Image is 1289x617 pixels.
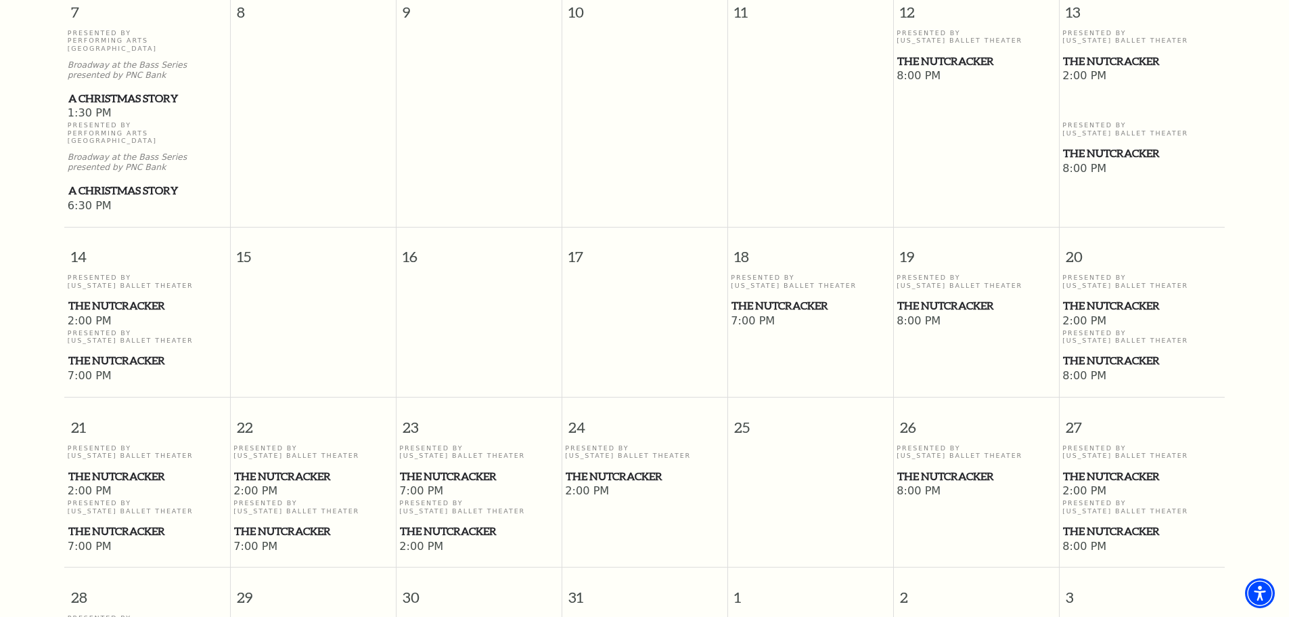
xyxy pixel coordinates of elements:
[68,152,227,173] p: Broadway at the Bass Series presented by PNC Bank
[728,568,893,614] span: 1
[1062,314,1221,329] span: 2:00 PM
[399,540,558,555] span: 2:00 PM
[231,228,396,274] span: 15
[68,90,226,107] span: A Christmas Story
[894,568,1059,614] span: 2
[68,352,226,369] span: The Nutcracker
[565,444,724,460] p: Presented By [US_STATE] Ballet Theater
[731,314,890,329] span: 7:00 PM
[233,444,392,460] p: Presented By [US_STATE] Ballet Theater
[234,523,392,540] span: The Nutcracker
[399,484,558,499] span: 7:00 PM
[233,468,392,485] a: The Nutcracker
[1062,352,1221,369] a: The Nutcracker
[68,444,227,460] p: Presented By [US_STATE] Ballet Theater
[1062,369,1221,384] span: 8:00 PM
[731,297,890,314] a: The Nutcracker
[64,568,230,614] span: 28
[1062,499,1221,515] p: Presented By [US_STATE] Ballet Theater
[897,314,1056,329] span: 8:00 PM
[897,53,1056,70] a: The Nutcracker
[1062,69,1221,84] span: 2:00 PM
[1063,523,1221,540] span: The Nutcracker
[1062,484,1221,499] span: 2:00 PM
[397,228,562,274] span: 16
[231,398,396,444] span: 22
[400,468,558,485] span: The Nutcracker
[68,60,227,81] p: Broadway at the Bass Series presented by PNC Bank
[731,297,889,314] span: The Nutcracker
[399,468,558,485] a: The Nutcracker
[1062,274,1221,289] p: Presented By [US_STATE] Ballet Theater
[397,568,562,614] span: 30
[68,274,227,289] p: Presented By [US_STATE] Ballet Theater
[565,468,724,485] a: The Nutcracker
[897,53,1055,70] span: The Nutcracker
[897,444,1056,460] p: Presented By [US_STATE] Ballet Theater
[68,352,227,369] a: The Nutcracker
[1062,121,1221,137] p: Presented By [US_STATE] Ballet Theater
[565,484,724,499] span: 2:00 PM
[399,444,558,460] p: Presented By [US_STATE] Ballet Theater
[897,297,1056,314] a: The Nutcracker
[68,484,227,499] span: 2:00 PM
[399,523,558,540] a: The Nutcracker
[68,106,227,121] span: 1:30 PM
[68,29,227,52] p: Presented By Performing Arts [GEOGRAPHIC_DATA]
[562,228,727,274] span: 17
[1060,398,1225,444] span: 27
[68,523,226,540] span: The Nutcracker
[728,398,893,444] span: 25
[68,182,226,199] span: A Christmas Story
[1060,568,1225,614] span: 3
[1062,523,1221,540] a: The Nutcracker
[897,468,1055,485] span: The Nutcracker
[1062,145,1221,162] a: The Nutcracker
[233,523,392,540] a: The Nutcracker
[1063,468,1221,485] span: The Nutcracker
[897,297,1055,314] span: The Nutcracker
[68,499,227,515] p: Presented By [US_STATE] Ballet Theater
[1062,468,1221,485] a: The Nutcracker
[68,314,227,329] span: 2:00 PM
[1062,540,1221,555] span: 8:00 PM
[897,69,1056,84] span: 8:00 PM
[1060,228,1225,274] span: 20
[1062,29,1221,45] p: Presented By [US_STATE] Ballet Theater
[562,398,727,444] span: 24
[897,468,1056,485] a: The Nutcracker
[68,369,227,384] span: 7:00 PM
[897,29,1056,45] p: Presented By [US_STATE] Ballet Theater
[897,484,1056,499] span: 8:00 PM
[233,484,392,499] span: 2:00 PM
[1062,53,1221,70] a: The Nutcracker
[68,121,227,144] p: Presented By Performing Arts [GEOGRAPHIC_DATA]
[728,228,893,274] span: 18
[400,523,558,540] span: The Nutcracker
[64,228,230,274] span: 14
[68,297,227,314] a: The Nutcracker
[894,398,1059,444] span: 26
[68,523,227,540] a: The Nutcracker
[1062,329,1221,345] p: Presented By [US_STATE] Ballet Theater
[68,297,226,314] span: The Nutcracker
[68,199,227,214] span: 6:30 PM
[894,228,1059,274] span: 19
[566,468,723,485] span: The Nutcracker
[68,329,227,345] p: Presented By [US_STATE] Ballet Theater
[1063,145,1221,162] span: The Nutcracker
[231,568,396,614] span: 29
[1062,162,1221,177] span: 8:00 PM
[68,182,227,199] a: A Christmas Story
[897,274,1056,289] p: Presented By [US_STATE] Ballet Theater
[68,468,227,485] a: The Nutcracker
[1063,352,1221,369] span: The Nutcracker
[1245,578,1275,608] div: Accessibility Menu
[1063,53,1221,70] span: The Nutcracker
[68,468,226,485] span: The Nutcracker
[1062,444,1221,460] p: Presented By [US_STATE] Ballet Theater
[233,540,392,555] span: 7:00 PM
[68,540,227,555] span: 7:00 PM
[731,274,890,289] p: Presented By [US_STATE] Ballet Theater
[397,398,562,444] span: 23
